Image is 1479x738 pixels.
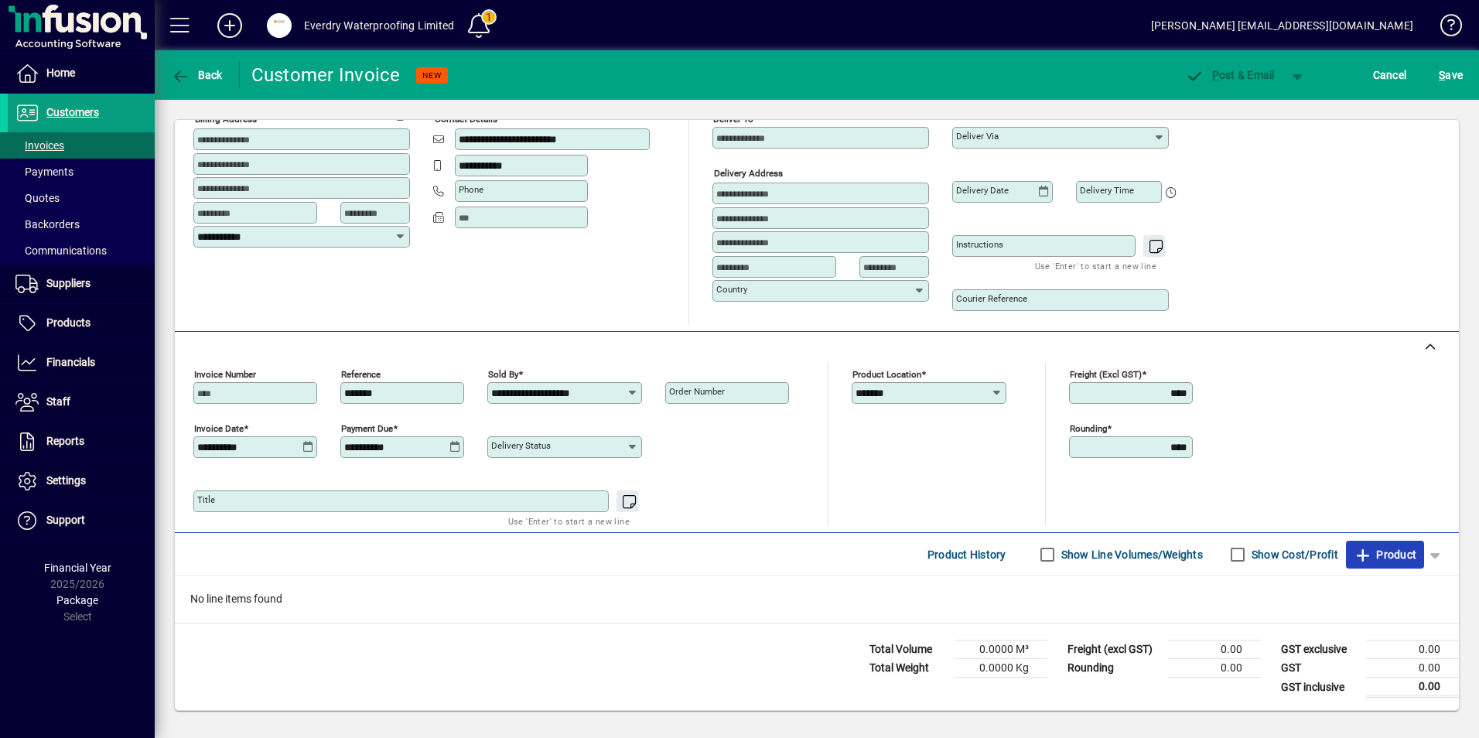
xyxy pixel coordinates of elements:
[955,641,1047,659] td: 0.0000 M³
[422,70,442,80] span: NEW
[46,474,86,487] span: Settings
[1439,69,1445,81] span: S
[1366,659,1459,678] td: 0.00
[8,265,155,303] a: Suppliers
[44,562,111,574] span: Financial Year
[167,61,227,89] button: Back
[8,383,155,422] a: Staff
[491,440,551,451] mat-label: Delivery status
[46,277,91,289] span: Suppliers
[8,343,155,382] a: Financials
[8,185,155,211] a: Quotes
[1373,63,1407,87] span: Cancel
[194,369,256,380] mat-label: Invoice number
[171,69,223,81] span: Back
[1366,678,1459,697] td: 0.00
[341,369,381,380] mat-label: Reference
[488,369,518,380] mat-label: Sold by
[1168,641,1261,659] td: 0.00
[1435,61,1467,89] button: Save
[1273,678,1366,697] td: GST inclusive
[46,356,95,368] span: Financials
[15,166,73,178] span: Payments
[254,12,304,39] button: Profile
[1212,69,1219,81] span: P
[1185,69,1275,81] span: ost & Email
[194,423,244,434] mat-label: Invoice date
[1273,641,1366,659] td: GST exclusive
[8,159,155,185] a: Payments
[1060,659,1168,678] td: Rounding
[46,435,84,447] span: Reports
[862,641,955,659] td: Total Volume
[852,369,921,380] mat-label: Product location
[155,61,240,89] app-page-header-button: Back
[8,132,155,159] a: Invoices
[1060,641,1168,659] td: Freight (excl GST)
[862,659,955,678] td: Total Weight
[716,284,747,295] mat-label: Country
[1177,61,1283,89] button: Post & Email
[1035,257,1156,275] mat-hint: Use 'Enter' to start a new line
[1369,61,1411,89] button: Cancel
[1346,541,1424,569] button: Product
[8,304,155,343] a: Products
[956,185,1009,196] mat-label: Delivery date
[1080,185,1134,196] mat-label: Delivery time
[46,316,91,329] span: Products
[1070,423,1107,434] mat-label: Rounding
[8,422,155,461] a: Reports
[669,386,725,397] mat-label: Order number
[8,462,155,501] a: Settings
[1058,547,1203,562] label: Show Line Volumes/Weights
[1429,3,1460,53] a: Knowledge Base
[389,102,414,127] button: Copy to Delivery address
[304,13,454,38] div: Everdry Waterproofing Limited
[1366,641,1459,659] td: 0.00
[1439,63,1463,87] span: ave
[459,184,483,195] mat-label: Phone
[15,244,107,257] span: Communications
[46,395,70,408] span: Staff
[1248,547,1338,562] label: Show Cost/Profit
[56,594,98,606] span: Package
[1070,369,1142,380] mat-label: Freight (excl GST)
[46,106,99,118] span: Customers
[15,218,80,231] span: Backorders
[508,512,630,530] mat-hint: Use 'Enter' to start a new line
[251,63,401,87] div: Customer Invoice
[1273,659,1366,678] td: GST
[8,237,155,264] a: Communications
[927,542,1006,567] span: Product History
[341,423,393,434] mat-label: Payment due
[8,211,155,237] a: Backorders
[956,293,1027,304] mat-label: Courier Reference
[15,139,64,152] span: Invoices
[955,659,1047,678] td: 0.0000 Kg
[956,239,1003,250] mat-label: Instructions
[956,131,999,142] mat-label: Deliver via
[205,12,254,39] button: Add
[175,576,1459,623] div: No line items found
[1168,659,1261,678] td: 0.00
[1354,542,1416,567] span: Product
[15,192,60,204] span: Quotes
[8,501,155,540] a: Support
[1151,13,1413,38] div: [PERSON_NAME] [EMAIL_ADDRESS][DOMAIN_NAME]
[8,54,155,93] a: Home
[46,514,85,526] span: Support
[921,541,1013,569] button: Product History
[46,67,75,79] span: Home
[197,494,215,505] mat-label: Title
